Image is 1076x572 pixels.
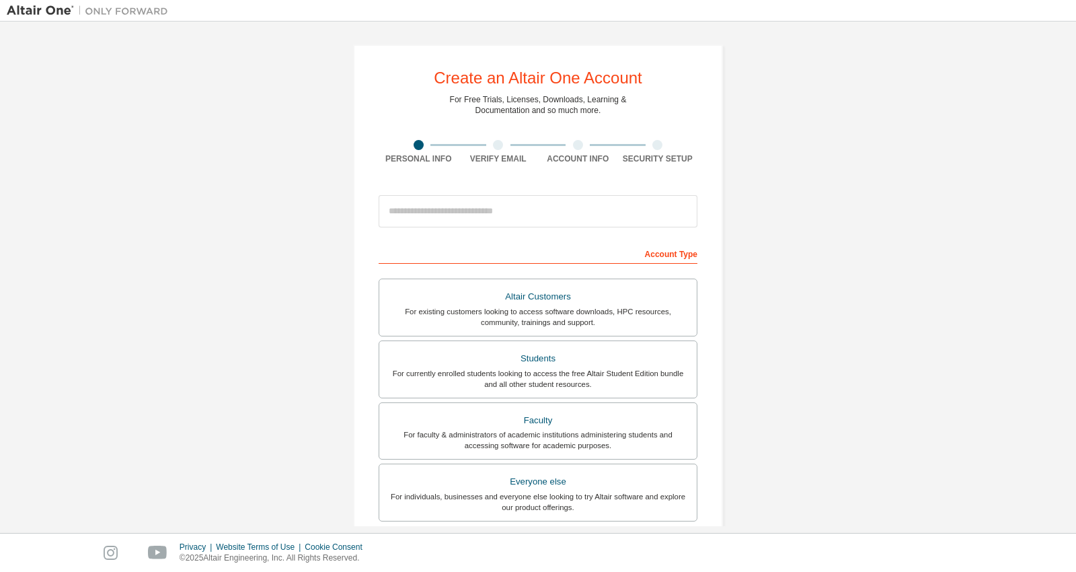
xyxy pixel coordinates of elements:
[387,349,689,368] div: Students
[387,368,689,390] div: For currently enrolled students looking to access the free Altair Student Edition bundle and all ...
[387,472,689,491] div: Everyone else
[216,542,305,552] div: Website Terms of Use
[180,542,216,552] div: Privacy
[387,491,689,513] div: For individuals, businesses and everyone else looking to try Altair software and explore our prod...
[387,306,689,328] div: For existing customers looking to access software downloads, HPC resources, community, trainings ...
[387,411,689,430] div: Faculty
[104,546,118,560] img: instagram.svg
[387,429,689,451] div: For faculty & administrators of academic institutions administering students and accessing softwa...
[180,552,371,564] p: © 2025 Altair Engineering, Inc. All Rights Reserved.
[148,546,167,560] img: youtube.svg
[618,153,698,164] div: Security Setup
[379,153,459,164] div: Personal Info
[450,94,627,116] div: For Free Trials, Licenses, Downloads, Learning & Documentation and so much more.
[387,287,689,306] div: Altair Customers
[434,70,642,86] div: Create an Altair One Account
[459,153,539,164] div: Verify Email
[7,4,175,17] img: Altair One
[538,153,618,164] div: Account Info
[305,542,370,552] div: Cookie Consent
[379,242,697,264] div: Account Type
